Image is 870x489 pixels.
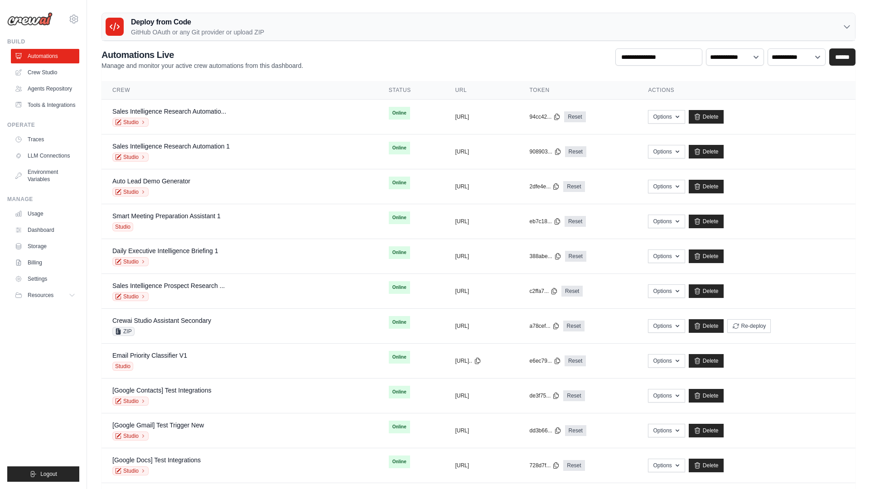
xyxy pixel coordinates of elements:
[648,354,685,368] button: Options
[11,81,79,96] a: Agents Repository
[112,431,149,441] a: Studio
[519,81,638,100] th: Token
[389,421,410,433] span: Online
[563,460,585,471] a: Reset
[648,180,685,193] button: Options
[11,65,79,80] a: Crew Studio
[112,143,230,150] a: Sales Intelligence Research Automation 1
[530,288,558,295] button: c2ffa7...
[444,81,518,100] th: URL
[565,355,586,366] a: Reset
[530,392,560,399] button: de3f75...
[564,111,585,122] a: Reset
[648,249,685,263] button: Options
[648,459,685,472] button: Options
[101,61,303,70] p: Manage and monitor your active crew automations from this dashboard.
[689,424,724,437] a: Delete
[530,148,561,155] button: 908903...
[648,284,685,298] button: Options
[112,118,149,127] a: Studio
[11,165,79,187] a: Environment Variables
[11,239,79,254] a: Storage
[389,351,410,364] span: Online
[565,146,586,157] a: Reset
[389,246,410,259] span: Online
[28,292,53,299] span: Resources
[11,98,79,112] a: Tools & Integrations
[112,212,221,220] a: Smart Meeting Preparation Assistant 1
[101,48,303,61] h2: Automations Live
[131,28,264,37] p: GitHub OAuth or any Git provider or upload ZIP
[648,424,685,437] button: Options
[131,17,264,28] h3: Deploy from Code
[112,362,133,371] span: Studio
[530,322,560,330] button: a78cef...
[112,153,149,162] a: Studio
[11,223,79,237] a: Dashboard
[112,187,149,197] a: Studio
[727,319,771,333] button: Re-deploy
[565,425,586,436] a: Reset
[530,183,560,190] button: 2dfe4e...
[11,132,79,147] a: Traces
[689,180,724,193] a: Delete
[112,397,149,406] a: Studio
[530,357,561,364] button: e6ec79...
[389,142,410,154] span: Online
[112,466,149,475] a: Studio
[648,145,685,158] button: Options
[389,386,410,398] span: Online
[689,459,724,472] a: Delete
[11,255,79,270] a: Billing
[530,113,561,120] button: 94cc42...
[561,286,583,297] a: Reset
[389,281,410,294] span: Online
[563,390,585,401] a: Reset
[648,110,685,124] button: Options
[648,319,685,333] button: Options
[112,317,211,324] a: Crewai Studio Assistant Secondary
[112,177,190,185] a: Auto Lead Demo Generator
[7,121,79,129] div: Operate
[7,38,79,45] div: Build
[689,249,724,263] a: Delete
[40,470,57,478] span: Logout
[389,316,410,329] span: Online
[389,455,410,468] span: Online
[565,216,586,227] a: Reset
[11,288,79,302] button: Resources
[112,257,149,266] a: Studio
[389,107,410,120] span: Online
[112,108,226,115] a: Sales Intelligence Research Automatio...
[7,12,53,26] img: Logo
[689,215,724,228] a: Delete
[530,218,561,225] button: eb7c18...
[689,319,724,333] a: Delete
[689,145,724,158] a: Delete
[7,196,79,203] div: Manage
[378,81,445,100] th: Status
[11,206,79,221] a: Usage
[689,110,724,124] a: Delete
[389,211,410,224] span: Online
[530,253,561,260] button: 388abe...
[112,247,218,254] a: Daily Executive Intelligence Briefing 1
[11,149,79,163] a: LLM Connections
[689,389,724,403] a: Delete
[563,181,585,192] a: Reset
[648,389,685,403] button: Options
[648,215,685,228] button: Options
[530,427,561,434] button: dd3b66...
[11,49,79,63] a: Automations
[112,422,204,429] a: [Google Gmail] Test Trigger New
[112,387,211,394] a: [Google Contacts] Test Integrations
[637,81,855,100] th: Actions
[101,81,378,100] th: Crew
[565,251,586,262] a: Reset
[7,466,79,482] button: Logout
[11,272,79,286] a: Settings
[689,284,724,298] a: Delete
[563,321,585,331] a: Reset
[112,352,187,359] a: Email Priority Classifier V1
[530,462,560,469] button: 728d7f...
